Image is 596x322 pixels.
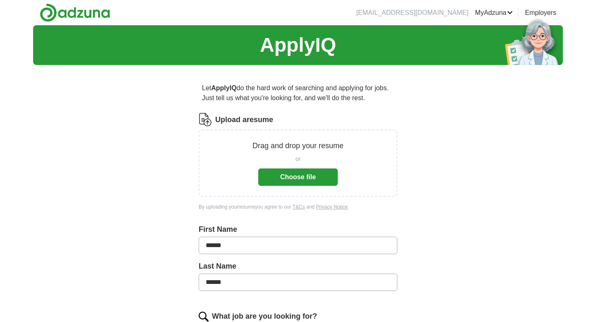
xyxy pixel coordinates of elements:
li: [EMAIL_ADDRESS][DOMAIN_NAME] [356,8,469,18]
label: Last Name [199,261,397,272]
img: Adzuna logo [40,3,110,22]
span: or [296,155,300,163]
img: search.png [199,312,209,322]
button: Choose file [258,168,338,186]
h1: ApplyIQ [260,30,336,60]
div: By uploading your resume you agree to our and . [199,203,397,211]
label: Upload a resume [215,114,273,125]
a: Employers [525,8,556,18]
img: CV Icon [199,113,212,126]
a: Privacy Notice [316,204,348,210]
a: T&Cs [293,204,305,210]
p: Drag and drop your resume [252,140,344,151]
p: Let do the hard work of searching and applying for jobs. Just tell us what you're looking for, an... [199,80,397,106]
strong: ApplyIQ [211,84,236,91]
label: What job are you looking for? [212,311,317,322]
label: First Name [199,224,397,235]
a: MyAdzuna [475,8,513,18]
